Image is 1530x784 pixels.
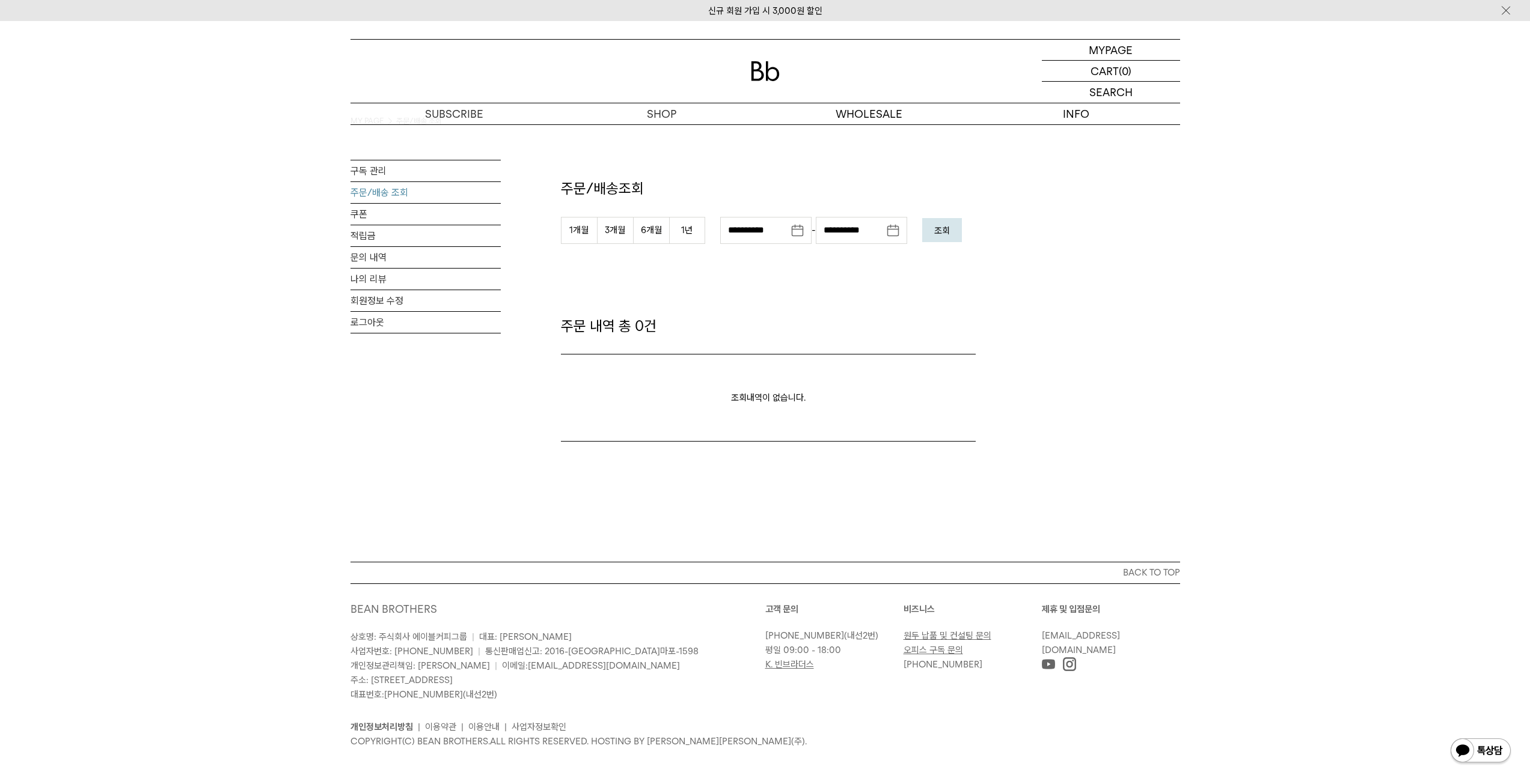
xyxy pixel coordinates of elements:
p: 고객 문의 [765,602,904,616]
a: BEAN BROTHERS [350,603,437,615]
a: [EMAIL_ADDRESS][DOMAIN_NAME] [528,660,680,671]
p: 비즈니스 [904,602,1042,616]
a: 개인정보처리방침 [350,722,413,732]
a: [PHONE_NUMBER] [904,659,982,670]
a: SHOP [558,103,765,124]
a: SUBSCRIBE [350,103,558,124]
a: CART (0) [1042,61,1180,82]
button: 6개월 [633,217,669,244]
p: COPYRIGHT(C) BEAN BROTHERS. ALL RIGHTS RESERVED. HOSTING BY [PERSON_NAME][PERSON_NAME](주). [350,734,1180,749]
a: 사업자정보확인 [512,722,566,732]
a: 로그아웃 [350,312,501,333]
a: [EMAIL_ADDRESS][DOMAIN_NAME] [1042,630,1120,655]
span: 개인정보관리책임: [PERSON_NAME] [350,660,490,671]
a: 오피스 구독 문의 [904,645,963,655]
a: 주문/배송 조회 [350,182,501,203]
a: 문의 내역 [350,247,501,268]
p: INFO [973,103,1180,124]
span: 사업자번호: [PHONE_NUMBER] [350,646,473,657]
a: 회원정보 수정 [350,290,501,311]
a: 적립금 [350,225,501,246]
li: | [461,720,464,734]
a: 구독 관리 [350,160,501,181]
span: | [495,660,497,671]
p: (내선2번) [765,628,898,643]
span: 상호명: 주식회사 에이블커피그룹 [350,631,467,642]
p: WHOLESALE [765,103,973,124]
img: 로고 [751,61,780,81]
p: 제휴 및 입점문의 [1042,602,1180,616]
a: 이용안내 [468,722,500,732]
a: 나의 리뷰 [350,269,501,290]
p: 주문/배송조회 [561,178,976,199]
button: 1개월 [561,217,597,244]
p: (0) [1119,61,1131,81]
a: K. 빈브라더스 [765,659,814,670]
li: | [418,720,420,734]
span: 대표: [PERSON_NAME] [479,631,572,642]
button: 1년 [669,217,705,244]
p: CART [1091,61,1119,81]
p: 주문 내역 총 0건 [561,316,976,336]
a: 원두 납품 및 컨설팅 문의 [904,630,991,641]
div: - [720,217,907,244]
span: 통신판매업신고: 2016-[GEOGRAPHIC_DATA]마포-1598 [485,646,699,657]
a: MYPAGE [1042,40,1180,61]
p: 조회내역이 없습니다. [561,354,976,441]
p: SEARCH [1089,82,1133,103]
span: 대표번호: (내선2번) [350,689,497,700]
img: 카카오톡 채널 1:1 채팅 버튼 [1449,737,1512,766]
span: 주소: [STREET_ADDRESS] [350,675,453,685]
span: | [478,646,480,657]
a: [PHONE_NUMBER] [765,630,844,641]
em: 조회 [934,225,950,236]
a: 신규 회원 가입 시 3,000원 할인 [708,5,822,16]
span: 이메일: [502,660,680,671]
button: BACK TO TOP [350,562,1180,583]
button: 3개월 [597,217,633,244]
p: MYPAGE [1089,40,1133,60]
a: 이용약관 [425,722,456,732]
li: | [504,720,507,734]
a: [PHONE_NUMBER] [384,689,463,700]
a: 쿠폰 [350,204,501,225]
span: | [472,631,474,642]
button: 조회 [922,218,962,242]
p: 평일 09:00 - 18:00 [765,643,898,657]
